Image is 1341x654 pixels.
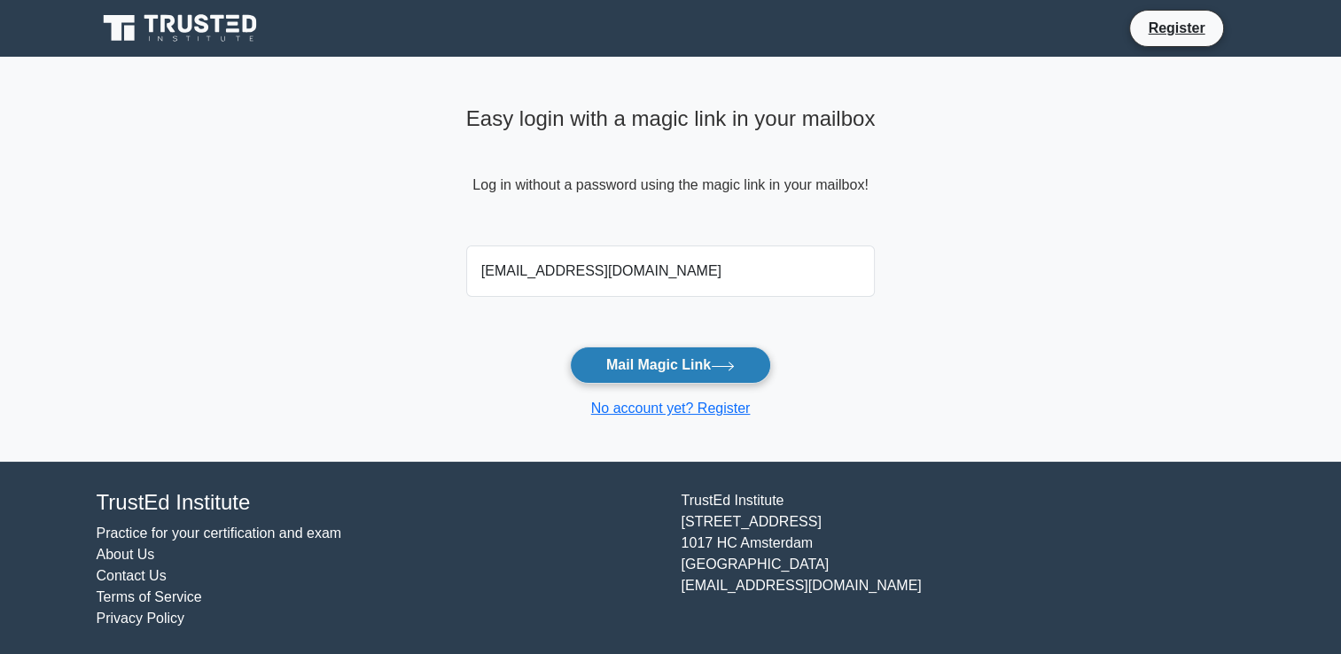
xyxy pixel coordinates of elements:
h4: Easy login with a magic link in your mailbox [466,106,876,132]
a: Practice for your certification and exam [97,526,342,541]
div: Log in without a password using the magic link in your mailbox! [466,99,876,238]
div: TrustEd Institute [STREET_ADDRESS] 1017 HC Amsterdam [GEOGRAPHIC_DATA] [EMAIL_ADDRESS][DOMAIN_NAME] [671,490,1256,629]
a: No account yet? Register [591,401,751,416]
a: Register [1137,17,1215,39]
button: Mail Magic Link [570,346,771,384]
a: Contact Us [97,568,167,583]
a: Privacy Policy [97,611,185,626]
h4: TrustEd Institute [97,490,660,516]
a: About Us [97,547,155,562]
input: Email [466,245,876,297]
a: Terms of Service [97,589,202,604]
